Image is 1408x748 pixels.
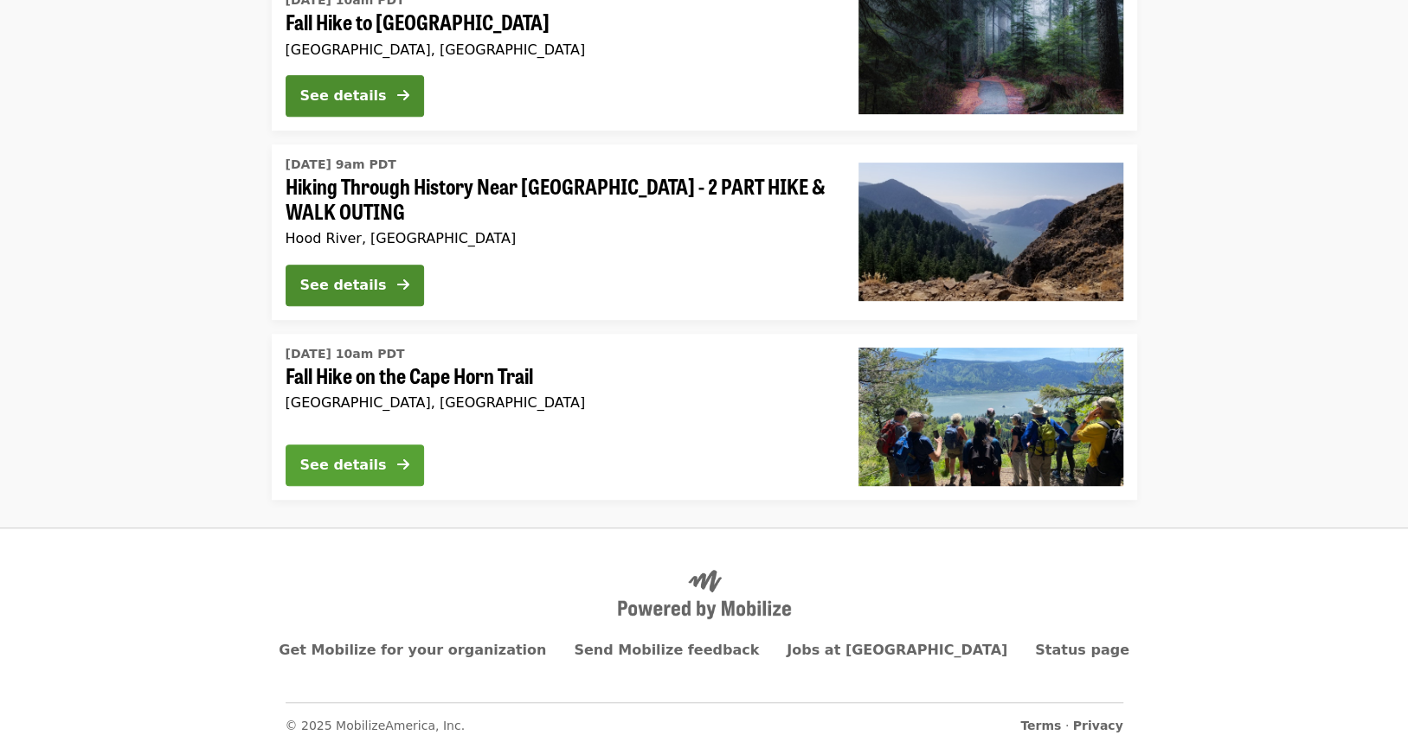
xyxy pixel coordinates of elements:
div: [GEOGRAPHIC_DATA], [GEOGRAPHIC_DATA] [286,394,831,411]
span: Hiking Through History Near [GEOGRAPHIC_DATA] - 2 PART HIKE & WALK OUTING [286,174,831,224]
time: [DATE] 10am PDT [286,345,405,363]
div: See details [300,275,387,296]
button: See details [286,75,424,117]
div: See details [300,455,387,476]
span: Fall Hike on the Cape Horn Trail [286,363,831,388]
div: Hood River, [GEOGRAPHIC_DATA] [286,230,831,246]
nav: Primary footer navigation [286,640,1123,661]
nav: Secondary footer navigation [286,702,1123,735]
span: Fall Hike to [GEOGRAPHIC_DATA] [286,10,831,35]
i: arrow-right icon [397,277,409,293]
span: · [1020,717,1122,735]
time: [DATE] 9am PDT [286,156,396,174]
div: See details [300,86,387,106]
a: Jobs at [GEOGRAPHIC_DATA] [787,642,1007,658]
a: See details for "Hiking Through History Near Hood River - 2 PART HIKE & WALK OUTING" [272,144,1137,320]
img: Powered by Mobilize [618,570,791,620]
a: Send Mobilize feedback [574,642,759,658]
div: [GEOGRAPHIC_DATA], [GEOGRAPHIC_DATA] [286,42,831,58]
button: See details [286,444,424,486]
a: Terms [1020,719,1061,732]
a: Privacy [1073,719,1123,732]
a: See details for "Fall Hike on the Cape Horn Trail" [272,334,1137,500]
button: See details [286,265,424,306]
a: Get Mobilize for your organization [279,642,546,658]
i: arrow-right icon [397,87,409,104]
img: Hiking Through History Near Hood River - 2 PART HIKE & WALK OUTING organized by Friends Of The Co... [858,163,1123,301]
i: arrow-right icon [397,457,409,473]
a: Status page [1035,642,1129,658]
img: Fall Hike on the Cape Horn Trail organized by Friends Of The Columbia Gorge [858,348,1123,486]
span: © 2025 MobilizeAmerica, Inc. [286,719,466,732]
